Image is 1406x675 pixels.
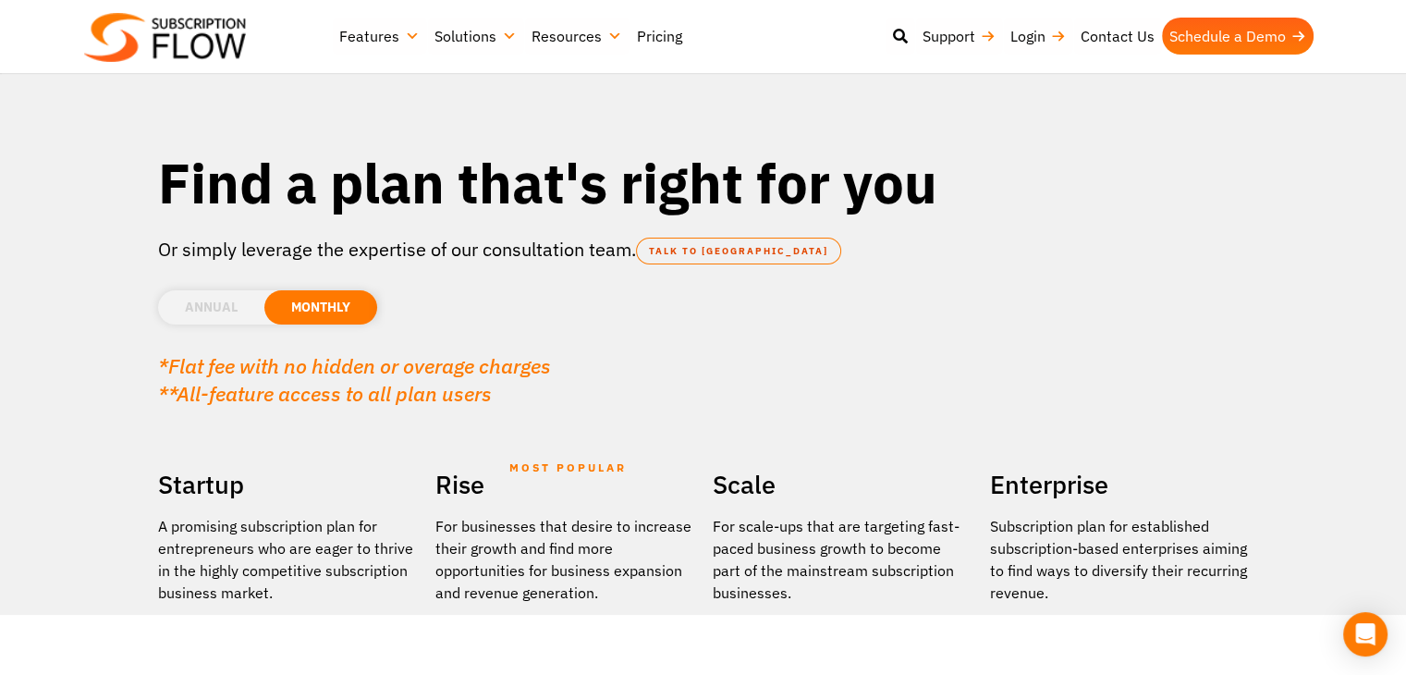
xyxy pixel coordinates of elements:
[264,290,377,325] li: MONTHLY
[1162,18,1314,55] a: Schedule a Demo
[158,463,417,506] h2: Startup
[158,290,264,325] li: ANNUAL
[630,18,690,55] a: Pricing
[158,236,1249,264] p: Or simply leverage the expertise of our consultation team.
[435,463,694,506] h2: Rise
[435,515,694,604] div: For businesses that desire to increase their growth and find more opportunities for business expa...
[713,463,972,506] h2: Scale
[915,18,1003,55] a: Support
[332,18,427,55] a: Features
[636,238,841,264] a: TALK TO [GEOGRAPHIC_DATA]
[158,515,417,604] p: A promising subscription plan for entrepreneurs who are eager to thrive in the highly competitive...
[158,380,492,407] em: **All-feature access to all plan users
[158,148,1249,217] h1: Find a plan that's right for you
[509,447,627,489] span: MOST POPULAR
[990,463,1249,506] h2: Enterprise
[990,515,1249,604] p: Subscription plan for established subscription-based enterprises aiming to find ways to diversify...
[713,515,972,604] div: For scale-ups that are targeting fast-paced business growth to become part of the mainstream subs...
[84,13,246,62] img: Subscriptionflow
[158,352,551,379] em: *Flat fee with no hidden or overage charges
[1003,18,1073,55] a: Login
[1343,612,1388,657] div: Open Intercom Messenger
[427,18,524,55] a: Solutions
[1073,18,1162,55] a: Contact Us
[524,18,630,55] a: Resources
